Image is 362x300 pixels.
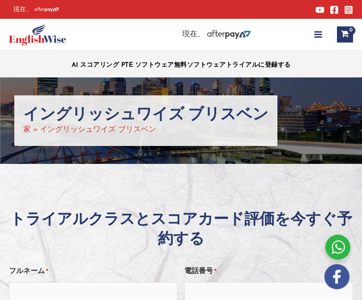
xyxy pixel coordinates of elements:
h2: トライアルクラスとスコアカード評価を今すぐ予約する [9,209,353,248]
aside: ヘッダーウィジェット 2 [178,30,255,39]
a: AI スコアリング PTE ソフトウェア無料ソフトウェアトライアルに登録する [72,62,291,69]
a: ユーチューブ [315,5,324,14]
a: 家 [23,126,31,133]
img: Afterpay-ロゴ [34,7,59,12]
h1: イングリッシュワイズ ブリスベン [23,104,268,123]
span: イングリッシュワイズ ブリスベン [40,126,156,133]
font: 電話番号 [184,268,213,275]
span: 現在、 [13,5,32,14]
img: Afterpay-ロゴ [207,30,251,39]
a: フェイスブック [330,5,339,14]
a: インスタグラム [344,5,353,14]
font: フルネーム [9,268,45,275]
img: クロップド EW ロゴ [9,23,66,46]
img: white-facebook.png [324,264,349,289]
nav: パンくずリスト [23,123,268,137]
aside: ヘッダーウィジェット 1 [65,55,298,73]
span: 現在、 [182,30,205,39]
